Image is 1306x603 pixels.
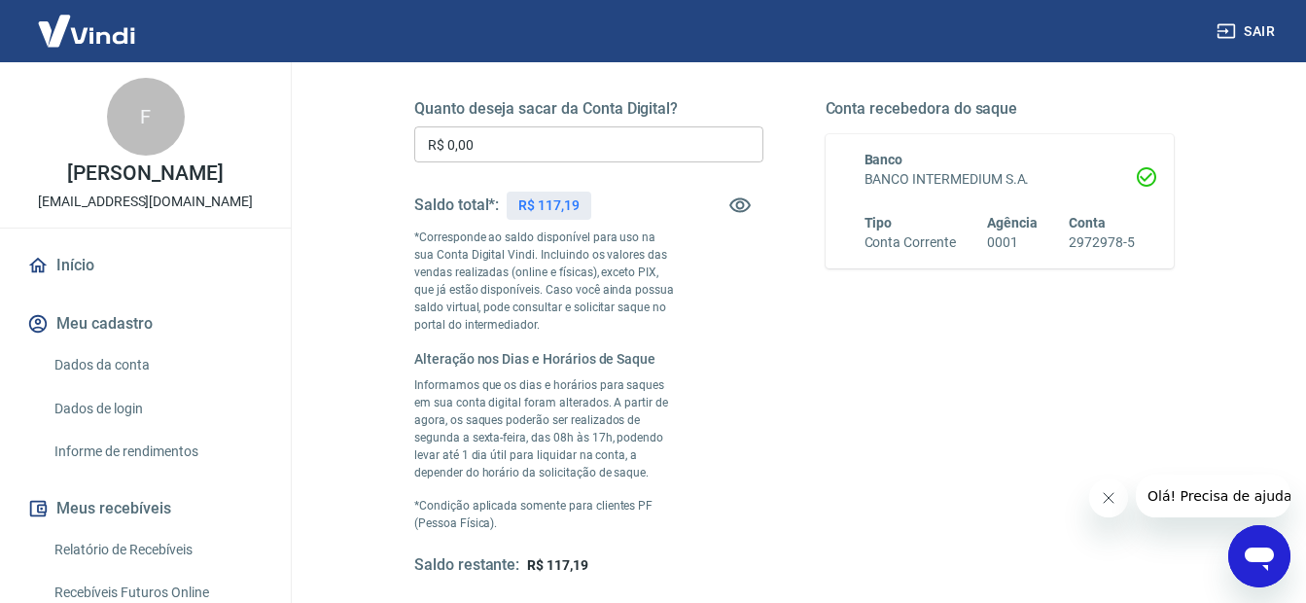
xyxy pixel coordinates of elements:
div: F [107,78,185,156]
span: Olá! Precisa de ajuda? [12,14,163,29]
h5: Quanto deseja sacar da Conta Digital? [414,99,763,119]
p: [EMAIL_ADDRESS][DOMAIN_NAME] [38,192,253,212]
a: Informe de rendimentos [47,432,267,472]
h6: Conta Corrente [865,232,956,253]
button: Sair [1213,14,1283,50]
a: Início [23,244,267,287]
h6: 0001 [987,232,1038,253]
h6: BANCO INTERMEDIUM S.A. [865,169,1136,190]
button: Meu cadastro [23,302,267,345]
button: Meus recebíveis [23,487,267,530]
a: Dados da conta [47,345,267,385]
h6: Alteração nos Dias e Horários de Saque [414,349,676,369]
p: R$ 117,19 [518,195,580,216]
a: Dados de login [47,389,267,429]
img: Vindi [23,1,150,60]
p: [PERSON_NAME] [67,163,223,184]
h5: Conta recebedora do saque [826,99,1175,119]
p: Informamos que os dias e horários para saques em sua conta digital foram alterados. A partir de a... [414,376,676,481]
h5: Saldo restante: [414,555,519,576]
a: Relatório de Recebíveis [47,530,267,570]
span: Agência [987,215,1038,231]
iframe: Botão para abrir a janela de mensagens [1228,525,1290,587]
p: *Corresponde ao saldo disponível para uso na sua Conta Digital Vindi. Incluindo os valores das ve... [414,229,676,334]
h6: 2972978-5 [1069,232,1135,253]
span: Conta [1069,215,1106,231]
p: *Condição aplicada somente para clientes PF (Pessoa Física). [414,497,676,532]
span: Tipo [865,215,893,231]
iframe: Fechar mensagem [1089,479,1128,517]
span: R$ 117,19 [527,557,588,573]
iframe: Mensagem da empresa [1136,475,1290,517]
h5: Saldo total*: [414,195,499,215]
span: Banco [865,152,903,167]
